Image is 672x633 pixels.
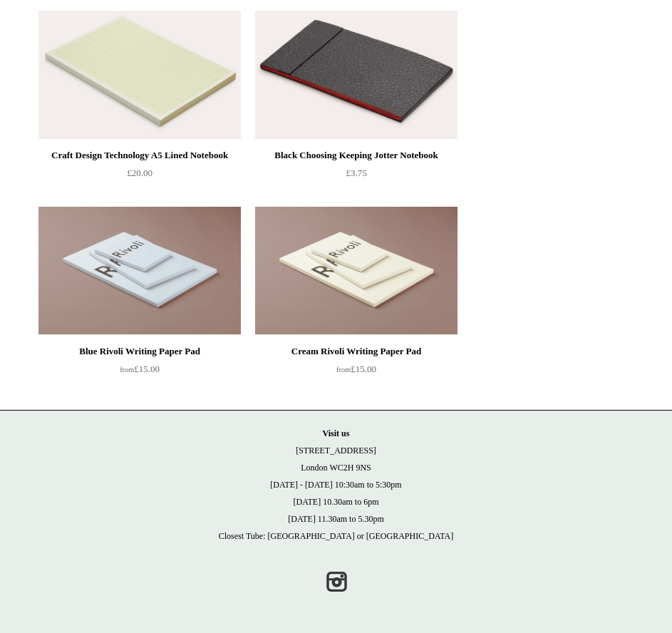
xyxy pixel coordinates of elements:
div: Blue Rivoli Writing Paper Pad [42,343,237,360]
strong: Visit us [323,428,350,438]
span: £3.75 [346,168,366,178]
div: Craft Design Technology A5 Lined Notebook [42,147,237,164]
img: Cream Rivoli Writing Paper Pad [255,207,458,335]
a: Craft Design Technology A5 Lined Notebook £20.00 [38,147,241,205]
a: Blue Rivoli Writing Paper Pad Blue Rivoli Writing Paper Pad [38,207,241,335]
img: Blue Rivoli Writing Paper Pad [38,207,241,335]
span: £20.00 [127,168,153,178]
img: Black Choosing Keeping Jotter Notebook [255,11,458,139]
span: from [120,366,134,374]
div: Cream Rivoli Writing Paper Pad [259,343,454,360]
a: Cream Rivoli Writing Paper Pad Cream Rivoli Writing Paper Pad [255,207,458,335]
a: Craft Design Technology A5 Lined Notebook Craft Design Technology A5 Lined Notebook [38,11,241,139]
div: Black Choosing Keeping Jotter Notebook [259,147,454,164]
span: from [336,366,351,374]
a: Black Choosing Keeping Jotter Notebook £3.75 [255,147,458,205]
a: Instagram [321,566,352,597]
img: Craft Design Technology A5 Lined Notebook [38,11,241,139]
a: Black Choosing Keeping Jotter Notebook Black Choosing Keeping Jotter Notebook [255,11,458,139]
p: [STREET_ADDRESS] London WC2H 9NS [DATE] - [DATE] 10:30am to 5:30pm [DATE] 10.30am to 6pm [DATE] 1... [14,425,658,545]
span: £15.00 [336,364,376,374]
a: Cream Rivoli Writing Paper Pad from£15.00 [255,343,458,401]
a: Blue Rivoli Writing Paper Pad from£15.00 [38,343,241,401]
span: £15.00 [120,364,160,374]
